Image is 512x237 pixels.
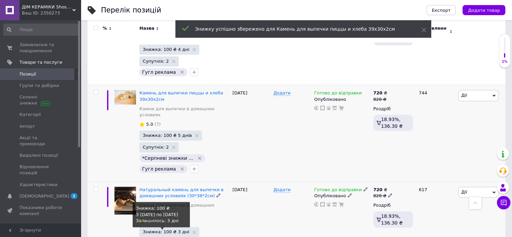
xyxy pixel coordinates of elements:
span: Товари та послуги [20,59,62,65]
span: 1 [71,193,77,199]
span: Супутніх: 2 [143,59,169,63]
span: Замовлення та повідомлення [20,42,62,54]
div: 820 ₴ [373,193,392,199]
span: Показники роботи компанії [20,205,62,217]
b: 720 [373,187,382,192]
button: Додати товар [463,5,505,15]
div: Знижка: 100 ₴ Залишилось: 3 дні [136,205,186,224]
span: Акції та промокоди [20,135,62,147]
a: Натуральный камень для выпечки в домашних условиях (30*38*2см) [139,187,224,198]
a: Камень для выпечки пиццы и хлеба 39х30х2см [139,90,223,101]
span: Додати [273,90,291,96]
span: Гугл реклама [142,166,176,172]
div: ₴ [373,187,392,193]
span: Дії [461,189,467,195]
span: ДІМ КЕРАМІКИ Shostak [22,4,72,10]
div: Роздріб [373,106,413,112]
button: Експорт [426,5,456,15]
span: Готово до відправки [314,90,362,97]
span: Додати [273,187,291,192]
span: Замовлення [419,25,448,37]
div: Опубліковано [314,96,370,102]
svg: Видалити мітку [179,166,185,172]
a: Камни для выпечки в домашних условиях [139,106,229,118]
span: Категорії [20,112,41,118]
span: Назва [139,25,154,31]
svg: Видалити мітку [179,69,185,75]
span: 18.93%, 136.30 ₴ [381,213,403,226]
span: Знижка: 100 ₴ 4 дні [143,47,189,52]
nobr: З [DATE] по [DATE] [136,212,178,217]
div: [DATE] [231,85,272,182]
span: Групи та добірки [20,83,59,89]
img: Камень для выпечки пиццы и хлеба 39х30х2см [114,90,136,104]
div: Знижку успішно збережено для Камень для выпечки пиццы и хлеба 39х30х2см [195,26,405,32]
div: 820 ₴ [373,96,387,102]
span: Панель управління [20,222,62,234]
div: Роздріб [373,202,413,208]
img: Натуральный камень для выпечки в домашних условиях (30*38*2см) [114,187,136,214]
span: Гугл реклама [142,69,176,75]
span: Знижка: 100 ₴ 3 дні [143,230,189,234]
span: Дії [461,93,467,98]
span: Видалені позиції [20,152,58,158]
span: Знижка: 100 ₴ 5 днів [143,133,192,138]
span: *Серпневі знижки ... [142,155,193,161]
span: Експорт [432,8,451,13]
div: Перелік позицій [101,7,161,14]
span: Імпорт [20,123,35,129]
svg: Видалити мітку [197,155,202,161]
span: [DEMOGRAPHIC_DATA] [20,193,69,199]
div: 1% [499,59,510,64]
span: Позиції [20,71,36,77]
span: 18.93%, 136.30 ₴ [381,117,403,129]
button: Чат з покупцем [497,196,510,209]
div: 744 [415,85,456,182]
span: Сезонні знижки [20,94,62,106]
div: Ваш ID: 2350273 [22,10,81,16]
div: ₴ [373,90,387,96]
span: Характеристики [20,182,58,188]
span: Відновлення позицій [20,164,62,176]
span: 5.0 [146,122,153,127]
span: Готово до відправки [314,187,362,194]
input: Пошук [3,24,79,36]
div: Опубліковано [314,193,370,199]
span: % [103,25,107,31]
span: (7) [155,122,161,127]
b: 720 [373,90,382,95]
span: Супутніх: 2 [143,145,169,149]
span: Додати товар [468,8,500,13]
